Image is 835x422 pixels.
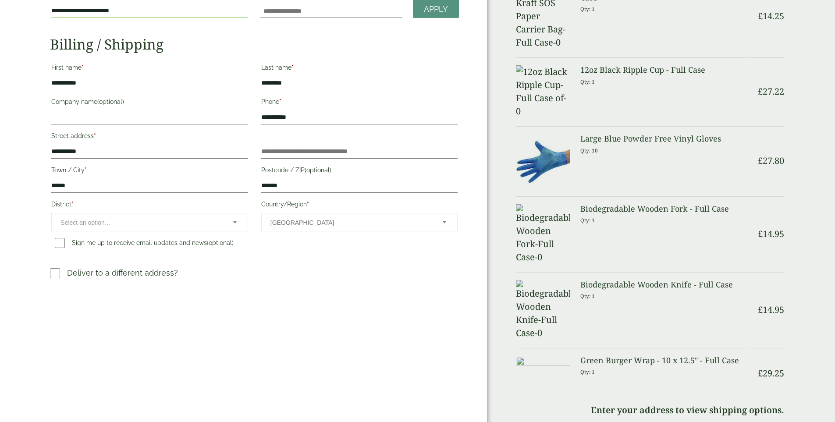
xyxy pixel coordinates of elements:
img: Biodegradable Wooden Fork-Full Case-0 [516,204,569,264]
label: District [51,198,248,213]
span: £ [758,10,763,22]
span: £ [758,228,763,240]
abbr: required [85,167,87,174]
h3: Biodegradable Wooden Knife - Full Case [580,280,746,290]
span: Apply [424,4,448,14]
bdi: 27.22 [758,85,784,97]
label: First name [51,61,248,76]
bdi: 27.80 [758,155,784,167]
small: Qty: 1 [580,369,595,375]
td: Enter your address to view shipping options. [516,400,784,421]
span: £ [758,367,763,379]
p: Deliver to a different address? [67,267,178,279]
h2: Billing / Shipping [50,36,459,53]
abbr: required [71,201,74,208]
label: Phone [261,96,458,110]
abbr: required [291,64,294,71]
bdi: 14.25 [758,10,784,22]
label: Country/Region [261,198,458,213]
span: (optional) [207,239,234,246]
small: Qty: 10 [580,147,598,154]
span: (optional) [305,167,331,174]
abbr: required [94,132,96,139]
bdi: 14.95 [758,228,784,240]
bdi: 29.25 [758,367,784,379]
label: Company name [51,96,248,110]
span: District [51,213,248,231]
small: Qty: 1 [580,6,595,12]
span: (optional) [97,98,124,105]
span: Bangladesh [270,213,431,232]
label: Last name [261,61,458,76]
span: £ [758,304,763,316]
small: Qty: 1 [580,293,595,299]
abbr: required [279,98,281,105]
span: £ [758,155,763,167]
label: Street address [51,130,248,145]
label: Sign me up to receive email updates and news [51,239,237,249]
span: £ [758,85,763,97]
span: Country/Region [261,213,458,231]
small: Qty: 1 [580,78,595,85]
label: Postcode / ZIP [261,164,458,179]
img: Biodegradable Wooden Knife-Full Case-0 [516,280,569,340]
label: Town / City [51,164,248,179]
h3: Biodegradable Wooden Fork - Full Case [580,204,746,214]
abbr: required [307,201,309,208]
h3: 12oz Black Ripple Cup - Full Case [580,65,746,75]
h3: Large Blue Powder Free Vinyl Gloves [580,134,746,144]
abbr: required [82,64,84,71]
h3: Green Burger Wrap - 10 x 12.5" - Full Case [580,356,746,365]
small: Qty: 1 [580,217,595,223]
input: Sign me up to receive email updates and news(optional) [55,238,65,248]
img: 12oz Black Ripple Cup-Full Case of-0 [516,65,569,118]
span: Select an option… [60,219,110,226]
bdi: 14.95 [758,304,784,316]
